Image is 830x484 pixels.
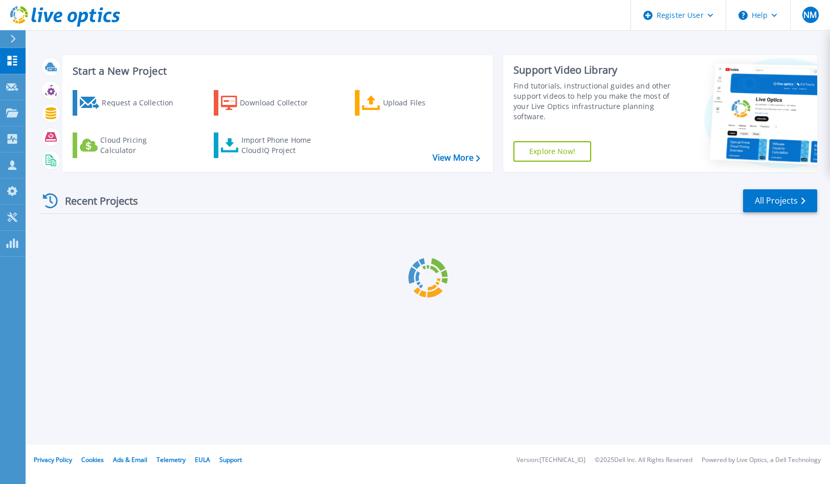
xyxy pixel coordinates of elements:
a: Download Collector [214,90,328,116]
h3: Start a New Project [73,65,480,77]
div: Recent Projects [39,188,152,213]
span: NM [803,11,817,19]
div: Request a Collection [102,93,184,113]
div: Support Video Library [513,63,672,77]
a: Request a Collection [73,90,187,116]
div: Cloud Pricing Calculator [100,135,182,156]
a: Support [219,455,242,464]
a: Telemetry [156,455,186,464]
a: Explore Now! [513,141,591,162]
li: Powered by Live Optics, a Dell Technology [702,457,821,464]
li: Version: [TECHNICAL_ID] [517,457,586,464]
a: Cookies [81,455,104,464]
a: Cloud Pricing Calculator [73,133,187,158]
a: All Projects [743,189,817,212]
a: Upload Files [355,90,469,116]
a: Privacy Policy [34,455,72,464]
div: Import Phone Home CloudIQ Project [241,135,321,156]
div: Upload Files [383,93,465,113]
a: Ads & Email [113,455,147,464]
a: View More [433,153,480,163]
li: © 2025 Dell Inc. All Rights Reserved [595,457,692,464]
a: EULA [195,455,210,464]
div: Download Collector [240,93,322,113]
div: Find tutorials, instructional guides and other support videos to help you make the most of your L... [513,81,672,122]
